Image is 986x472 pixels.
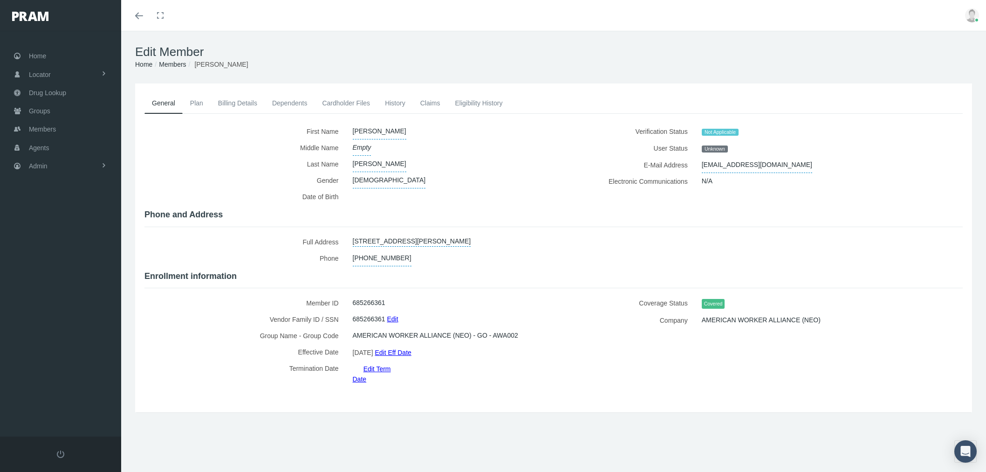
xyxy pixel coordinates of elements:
[29,157,48,175] span: Admin
[353,362,391,386] a: Edit Term Date
[265,93,315,113] a: Dependents
[353,156,406,172] span: [PERSON_NAME]
[144,188,346,205] label: Date of Birth
[29,102,50,120] span: Groups
[315,93,377,113] a: Cardholder Files
[29,139,49,157] span: Agents
[144,139,346,156] label: Middle Name
[144,210,963,220] h4: Phone and Address
[183,93,211,113] a: Plan
[561,123,695,140] label: Verification Status
[377,93,413,113] a: History
[353,234,471,247] a: [STREET_ADDRESS][PERSON_NAME]
[144,250,346,266] label: Phone
[144,93,183,114] a: General
[144,344,346,360] label: Effective Date
[387,312,398,326] a: Edit
[353,311,385,327] span: 685266361
[702,312,821,328] span: AMERICAN WORKER ALLIANCE (NEO)
[353,123,406,139] span: [PERSON_NAME]
[965,8,979,22] img: user-placeholder.jpg
[144,156,346,172] label: Last Name
[29,66,51,83] span: Locator
[353,327,518,343] span: AMERICAN WORKER ALLIANCE (NEO) - GO - AWA002
[12,12,48,21] img: PRAM_20_x_78.png
[702,129,739,136] span: Not Applicable
[144,311,346,327] label: Vendor Family ID / SSN
[144,234,346,250] label: Full Address
[561,312,695,328] label: Company
[135,61,152,68] a: Home
[29,47,46,65] span: Home
[29,120,56,138] span: Members
[353,139,371,156] span: Empty
[353,250,411,266] span: [PHONE_NUMBER]
[954,440,977,463] div: Open Intercom Messenger
[561,157,695,173] label: E-Mail Address
[353,346,373,360] span: [DATE]
[447,93,510,113] a: Eligibility History
[561,295,695,312] label: Coverage Status
[353,172,426,188] span: [DEMOGRAPHIC_DATA]
[353,295,385,311] span: 685266361
[144,327,346,344] label: Group Name - Group Code
[375,346,411,359] a: Edit Eff Date
[144,172,346,188] label: Gender
[561,140,695,157] label: User Status
[29,84,66,102] span: Drug Lookup
[211,93,265,113] a: Billing Details
[702,146,728,153] span: Unknown
[702,157,812,173] span: [EMAIL_ADDRESS][DOMAIN_NAME]
[159,61,186,68] a: Members
[194,61,248,68] span: [PERSON_NAME]
[144,271,963,282] h4: Enrollment information
[144,295,346,311] label: Member ID
[702,299,725,309] span: Covered
[702,173,712,189] span: N/A
[135,45,972,59] h1: Edit Member
[561,173,695,189] label: Electronic Communications
[144,123,346,139] label: First Name
[144,360,346,384] label: Termination Date
[413,93,448,113] a: Claims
